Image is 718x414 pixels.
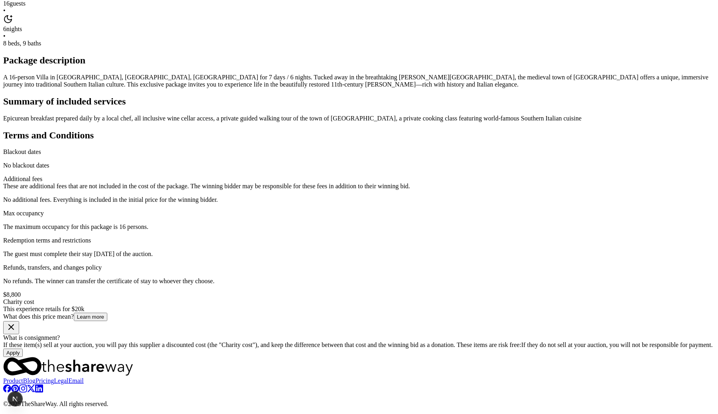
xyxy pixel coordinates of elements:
[23,377,36,384] a: Blog
[3,334,60,341] span: What is consignment?
[36,377,54,384] a: Pricing
[3,400,715,408] p: © 2025 TheShareWay. All rights reserved.
[3,349,23,357] button: Apply
[54,377,68,384] a: Legal
[3,377,715,384] nav: quick links
[3,377,23,384] a: Product
[69,377,84,384] a: Email
[457,341,521,348] span: These items are risk free:
[3,341,713,348] span: If these item(s) sell at your auction, you will pay this supplier a discounted cost (the "Charity...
